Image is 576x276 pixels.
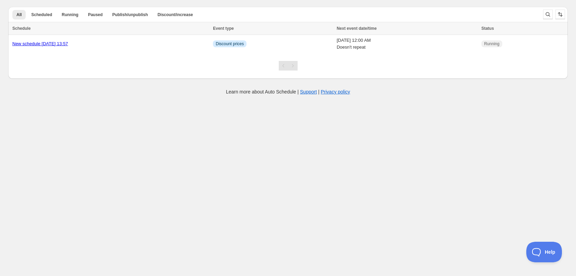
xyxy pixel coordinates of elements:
button: Search and filter results [543,10,553,19]
a: New schedule [DATE] 13:57 [12,41,68,46]
span: Discount/increase [157,12,193,17]
a: Privacy policy [321,89,350,95]
span: Schedule [12,26,31,31]
a: Support [300,89,317,95]
td: [DATE] 12:00 AM Doesn't repeat [335,35,479,53]
nav: Pagination [279,61,298,71]
span: All [16,12,22,17]
iframe: Toggle Customer Support [526,242,562,262]
span: Status [481,26,494,31]
span: Event type [213,26,234,31]
span: Scheduled [31,12,52,17]
span: Running [484,41,500,47]
button: Sort the results [555,10,565,19]
p: Learn more about Auto Schedule | | [226,88,350,95]
span: Running [62,12,79,17]
span: Next event date/time [337,26,377,31]
span: Paused [88,12,103,17]
span: Discount prices [216,41,244,47]
span: Publish/unpublish [112,12,148,17]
